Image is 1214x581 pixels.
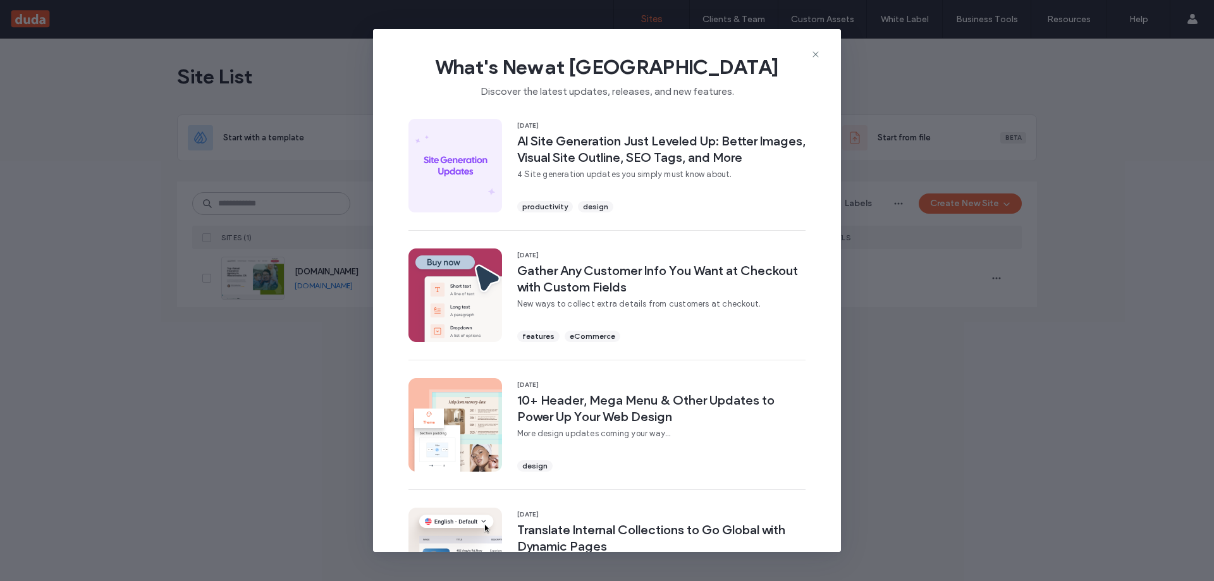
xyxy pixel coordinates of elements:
[517,168,806,181] span: 4 Site generation updates you simply must know about.
[517,262,806,295] span: Gather Any Customer Info You Want at Checkout with Custom Fields
[517,392,806,425] span: 10+ Header, Mega Menu & Other Updates to Power Up Your Web Design
[393,80,821,99] span: Discover the latest updates, releases, and new features.
[517,133,806,166] span: AI Site Generation Just Leveled Up: Better Images, Visual Site Outline, SEO Tags, and More
[517,121,806,130] span: [DATE]
[583,201,608,212] span: design
[522,331,555,342] span: features
[522,201,568,212] span: productivity
[517,298,806,310] span: New ways to collect extra details from customers at checkout.
[517,522,806,554] span: Translate Internal Collections to Go Global with Dynamic Pages
[570,331,615,342] span: eCommerce
[517,510,806,519] span: [DATE]
[517,251,806,260] span: [DATE]
[517,427,806,440] span: More design updates coming your way...
[522,460,548,472] span: design
[393,54,821,80] span: What's New at [GEOGRAPHIC_DATA]
[517,381,806,389] span: [DATE]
